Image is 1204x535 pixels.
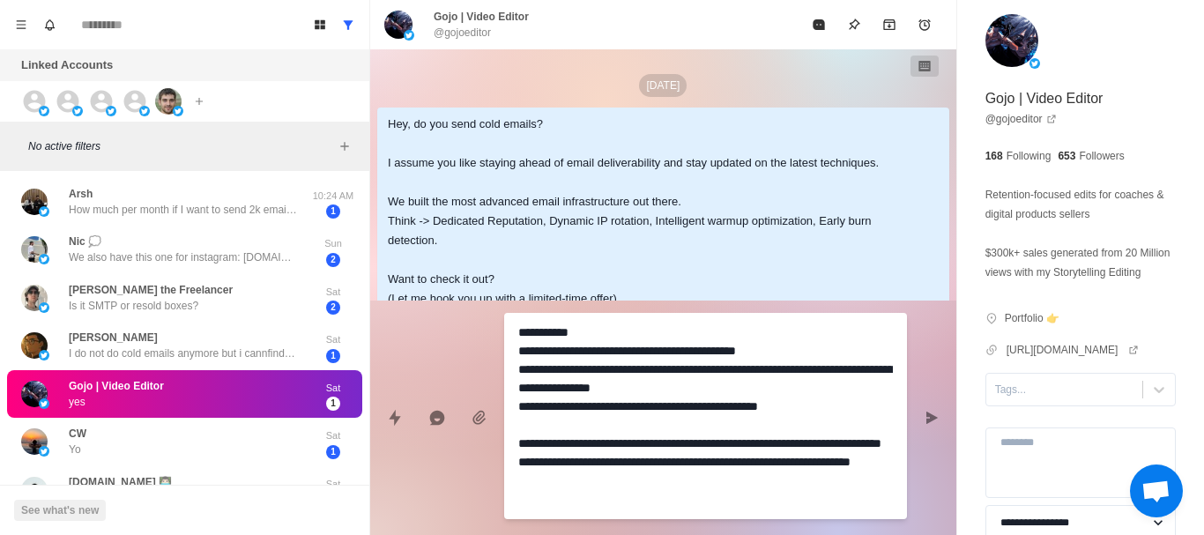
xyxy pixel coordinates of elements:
img: picture [39,446,49,457]
button: Send message [914,400,949,435]
img: picture [39,254,49,264]
p: I do not do cold emails anymore but i cannfind u who do [69,346,298,361]
button: Notifications [35,11,63,39]
span: 2 [326,253,340,267]
p: Gojo | Video Editor [434,9,529,25]
p: 653 [1058,148,1075,164]
p: yes [69,394,85,410]
img: picture [72,106,83,116]
img: picture [39,350,49,360]
span: 1 [326,204,340,219]
img: picture [21,381,48,407]
p: No active filters [28,138,334,154]
span: 1 [326,445,340,459]
button: Show all conversations [334,11,362,39]
span: 1 [326,349,340,363]
p: Portfolio 👉 [1005,310,1059,326]
div: Hey, do you send cold emails? I assume you like staying ahead of email deliverability and stay up... [388,115,910,308]
div: Open chat [1130,464,1183,517]
p: Nic 💭 [69,234,101,249]
button: See what's new [14,500,106,521]
p: Yo [69,442,81,457]
p: CW [69,426,86,442]
img: picture [21,236,48,263]
p: Linked Accounts [21,56,113,74]
p: Sat [311,285,355,300]
img: picture [21,332,48,359]
p: Sat [311,381,355,396]
p: 10:24 AM [311,189,355,204]
img: picture [21,189,48,215]
img: picture [39,398,49,409]
p: Sat [311,332,355,347]
button: Board View [306,11,334,39]
p: Sat [311,477,355,492]
button: Quick replies [377,400,412,435]
button: Archive [872,7,907,42]
p: @gojoeditor [434,25,491,41]
p: How much per month if I want to send 2k emails daily [69,202,298,218]
p: We also have this one for instagram: [DOMAIN_NAME][URL] This one for LinkedIn: [DOMAIN_NAME][URL]... [69,249,298,265]
p: Following [1007,148,1052,164]
p: Is it SMTP or resold boxes? [69,298,198,314]
p: [PERSON_NAME] the Freelancer [69,282,233,298]
p: Sun [311,236,355,251]
img: picture [173,106,183,116]
button: Mark as read [801,7,836,42]
a: [URL][DOMAIN_NAME] [1007,342,1140,358]
p: [DATE] [639,74,687,97]
button: Add media [462,400,497,435]
img: picture [1029,58,1040,69]
p: Gojo | Video Editor [985,88,1104,109]
button: Add account [189,91,210,112]
button: Add filters [334,136,355,157]
img: picture [139,106,150,116]
img: picture [21,285,48,311]
img: picture [404,30,414,41]
p: [PERSON_NAME] [69,330,158,346]
p: Sat [311,428,355,443]
button: Reply with AI [420,400,455,435]
img: picture [155,88,182,115]
p: Followers [1079,148,1124,164]
img: picture [106,106,116,116]
p: [DOMAIN_NAME] 👨🏻‍💻 [69,474,172,490]
span: 1 [326,397,340,411]
a: @gojoeditor [985,111,1057,127]
img: picture [384,11,412,39]
p: Retention-focused edits for coaches & digital products sellers $300k+ sales generated from 20 Mil... [985,185,1176,282]
button: Pin [836,7,872,42]
img: picture [39,206,49,217]
img: picture [985,14,1038,67]
img: picture [21,477,48,503]
img: picture [39,106,49,116]
button: Menu [7,11,35,39]
span: 2 [326,301,340,315]
p: Gojo | Video Editor [69,378,164,394]
img: picture [21,428,48,455]
p: Arsh [69,186,93,202]
img: picture [39,302,49,313]
p: 168 [985,148,1003,164]
button: Add reminder [907,7,942,42]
